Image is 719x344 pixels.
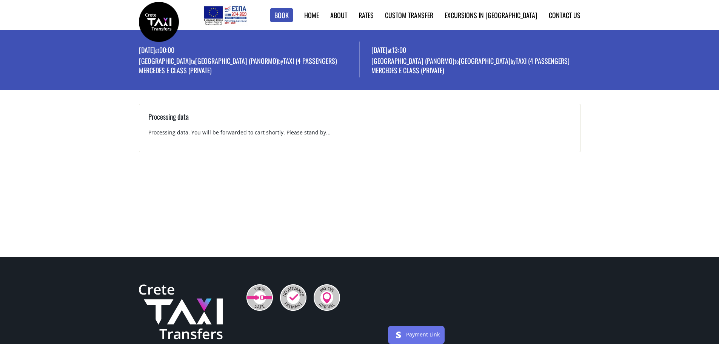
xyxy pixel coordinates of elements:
p: Processing data. You will be forwarded to cart shortly. Please stand by... [148,129,571,143]
p: [GEOGRAPHIC_DATA] [GEOGRAPHIC_DATA] (Panormo) Taxi (4 passengers) Mercedes E Class (private) [139,56,360,77]
a: Home [304,10,319,20]
a: Crete Taxi Transfers | Booking page | Crete Taxi Transfers [139,17,179,25]
h3: Processing data [148,111,571,129]
img: Crete Taxi Transfers [139,284,223,339]
p: [GEOGRAPHIC_DATA] (Panormo) [GEOGRAPHIC_DATA] Taxi (4 passengers) Mercedes E Class (private) [371,56,580,77]
a: Rates [359,10,374,20]
img: Crete Taxi Transfers | Booking page | Crete Taxi Transfers [139,2,179,42]
small: by [278,57,283,65]
p: [DATE] 13:00 [371,45,580,56]
a: Payment Link [406,331,440,338]
small: by [511,57,516,65]
a: Custom Transfer [385,10,433,20]
a: Contact us [549,10,580,20]
small: to [454,57,459,65]
a: Book [270,8,293,22]
small: at [155,46,159,54]
p: [DATE] 00:00 [139,45,360,56]
a: Excursions in [GEOGRAPHIC_DATA] [445,10,537,20]
a: About [330,10,347,20]
small: to [191,57,195,65]
img: e-bannersEUERDF180X90.jpg [203,4,248,26]
img: Pay On Arrival [314,284,340,311]
img: stripe [393,329,405,341]
small: at [388,46,392,54]
img: No Advance Payment [280,284,306,311]
img: 100% Safe [246,284,273,311]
